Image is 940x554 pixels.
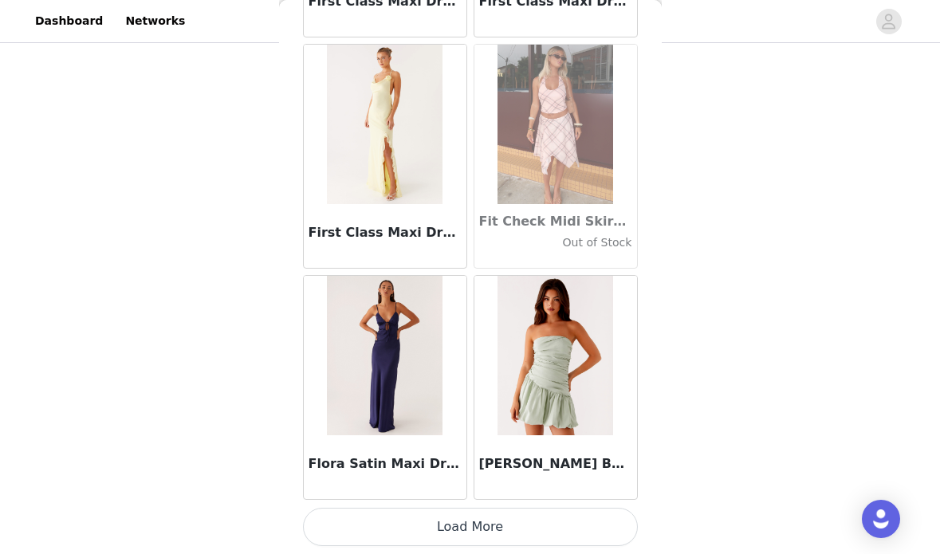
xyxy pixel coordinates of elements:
[309,223,462,242] h3: First Class Maxi Dress - Yellow
[327,276,442,435] img: Flora Satin Maxi Dress - Navy
[303,508,638,546] button: Load More
[479,234,632,251] h4: Out of Stock
[862,500,900,538] div: Open Intercom Messenger
[498,276,613,435] img: Floria Bubble Mini Dress - Sage
[327,45,442,204] img: First Class Maxi Dress - Yellow
[479,212,632,231] h3: Fit Check Midi Skirt - Pink Check
[309,454,462,473] h3: Flora Satin Maxi Dress - Navy
[881,9,896,34] div: avatar
[479,454,632,473] h3: [PERSON_NAME] Bubble Mini Dress - Sage
[498,45,613,204] img: Fit Check Midi Skirt - Pink Check
[116,3,195,39] a: Networks
[26,3,112,39] a: Dashboard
